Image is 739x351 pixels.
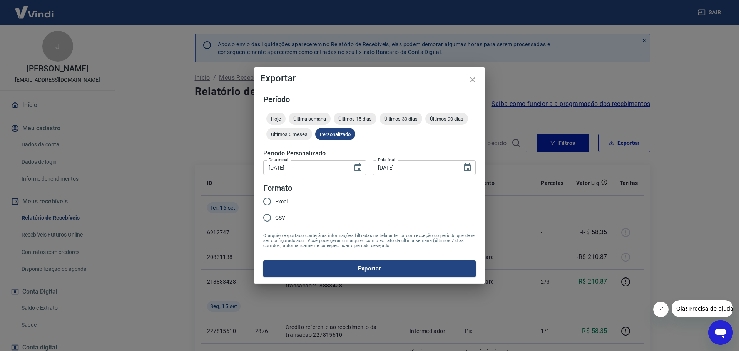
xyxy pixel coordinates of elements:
span: Últimos 6 meses [266,131,312,137]
span: Últimos 30 dias [380,116,422,122]
button: close [463,71,482,89]
span: Última semana [289,116,331,122]
button: Exportar [263,260,476,277]
div: Últimos 30 dias [380,113,422,125]
button: Choose date, selected date is 12 de set de 2025 [350,160,366,175]
span: O arquivo exportado conterá as informações filtradas na tela anterior com exceção do período que ... [263,233,476,248]
div: Última semana [289,113,331,125]
h4: Exportar [260,74,479,83]
input: DD/MM/YYYY [263,160,347,175]
div: Personalizado [315,128,355,140]
span: Hoje [266,116,286,122]
span: CSV [275,214,285,222]
div: Últimos 90 dias [425,113,468,125]
h5: Período Personalizado [263,149,476,157]
div: Hoje [266,113,286,125]
div: Últimos 6 meses [266,128,312,140]
input: DD/MM/YYYY [373,160,456,175]
iframe: Mensagem da empresa [672,300,733,317]
span: Últimos 90 dias [425,116,468,122]
iframe: Botão para abrir a janela de mensagens [708,320,733,345]
iframe: Fechar mensagem [653,302,669,317]
div: Últimos 15 dias [334,113,376,125]
span: Últimos 15 dias [334,116,376,122]
label: Data inicial [269,157,288,163]
legend: Formato [263,183,292,194]
button: Choose date, selected date is 17 de set de 2025 [460,160,475,175]
span: Olá! Precisa de ajuda? [5,5,65,12]
span: Excel [275,198,288,206]
h5: Período [263,96,476,103]
label: Data final [378,157,395,163]
span: Personalizado [315,131,355,137]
